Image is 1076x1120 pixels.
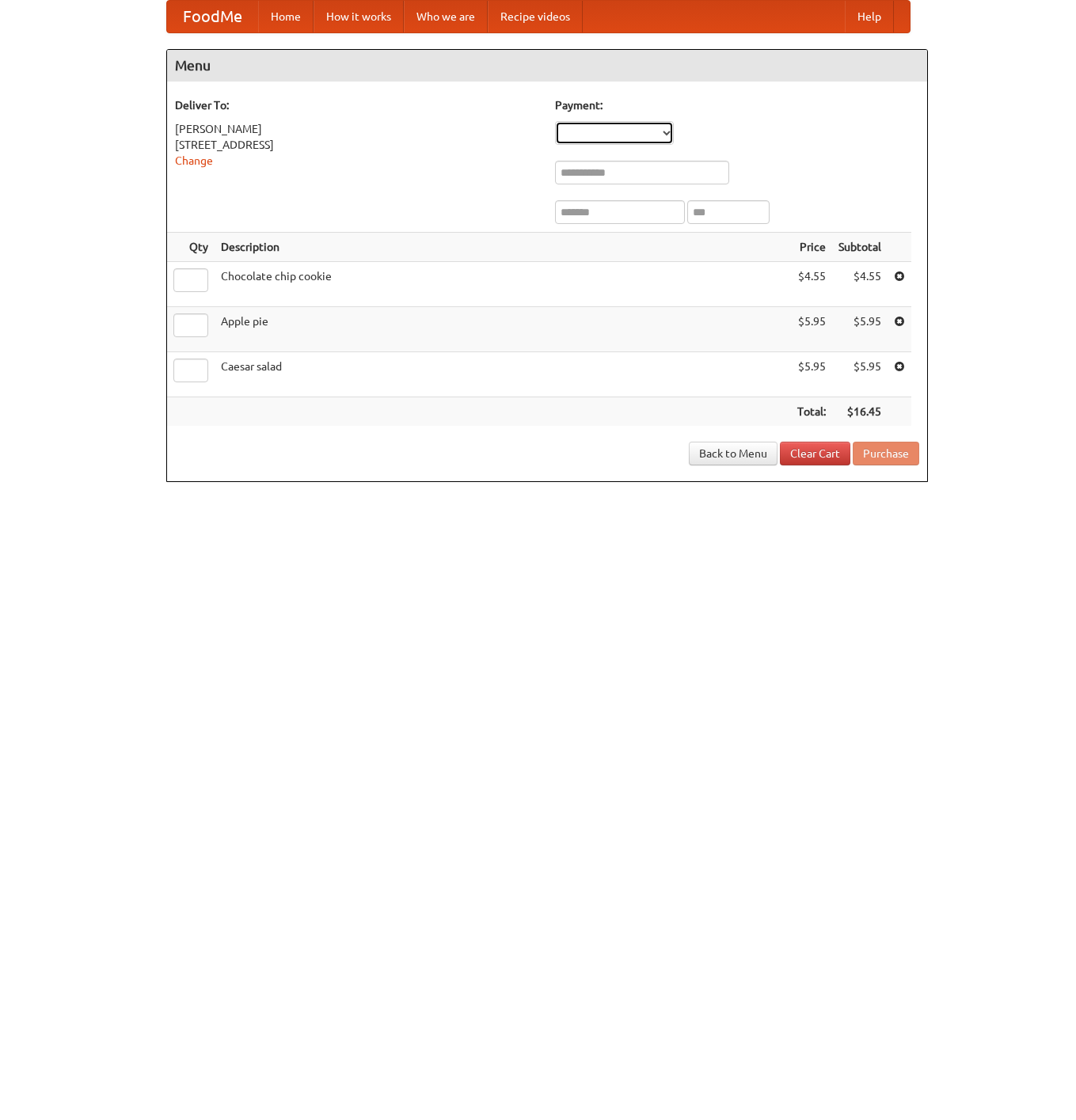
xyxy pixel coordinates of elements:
td: $4.55 [791,262,832,307]
td: Chocolate chip cookie [215,262,791,307]
th: Price [791,233,832,262]
td: $5.95 [832,352,888,397]
th: Subtotal [832,233,888,262]
button: Purchase [853,442,919,465]
td: Apple pie [215,307,791,352]
a: Clear Cart [780,442,850,465]
a: How it works [314,1,404,32]
h5: Deliver To: [175,97,539,113]
td: $5.95 [832,307,888,352]
a: Recipe videos [488,1,583,32]
th: Description [215,233,791,262]
a: FoodMe [167,1,258,32]
a: Back to Menu [689,442,778,465]
a: Change [175,154,213,167]
h5: Payment: [555,97,919,113]
td: $5.95 [791,352,832,397]
td: Caesar salad [215,352,791,397]
div: [PERSON_NAME] [175,121,539,137]
th: $16.45 [832,397,888,427]
a: Home [258,1,314,32]
th: Qty [167,233,215,262]
h4: Menu [167,50,927,82]
td: $5.95 [791,307,832,352]
div: [STREET_ADDRESS] [175,137,539,153]
th: Total: [791,397,832,427]
a: Who we are [404,1,488,32]
td: $4.55 [832,262,888,307]
a: Help [845,1,894,32]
